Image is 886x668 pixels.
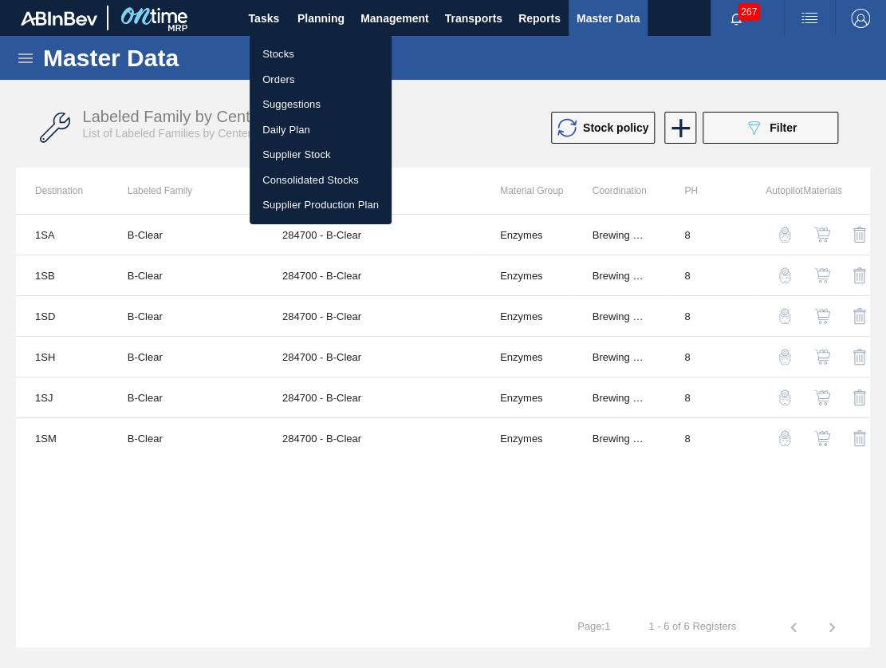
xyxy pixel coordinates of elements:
a: Orders [250,67,392,93]
a: Supplier Stock [250,142,392,168]
a: Suggestions [250,92,392,117]
a: Consolidated Stocks [250,168,392,193]
a: Daily Plan [250,117,392,143]
a: Supplier Production Plan [250,192,392,218]
a: Stocks [250,42,392,67]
